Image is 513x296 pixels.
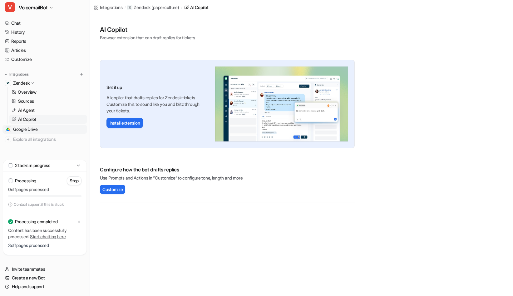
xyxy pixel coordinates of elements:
[184,4,208,11] a: AI Copilot
[106,84,209,91] h3: Set it up
[79,72,84,76] img: menu_add.svg
[215,67,348,141] img: Zendesk AI Copilot
[106,94,209,114] p: AI copilot that drafts replies for Zendesk tickets. Customize this to sound like you and blitz th...
[15,162,50,169] p: 2 tasks in progress
[2,274,87,282] a: Create a new Bot
[100,25,196,34] h1: AI Copilot
[5,2,15,12] span: V
[9,115,87,124] a: AI Copilot
[9,97,87,106] a: Sources
[127,4,179,11] a: Zendesk(paperculture)
[2,125,87,134] a: Google DriveGoogle Drive
[9,88,87,96] a: Overview
[18,116,36,122] p: AI Copilot
[190,4,208,11] div: AI Copilot
[6,81,10,85] img: Zendesk
[151,4,179,11] p: ( paperculture )
[14,202,64,207] p: Contact support if this is stuck.
[9,72,29,77] p: Integrations
[100,166,355,173] h2: Configure how the bot drafts replies
[2,19,87,27] a: Chat
[2,71,31,77] button: Integrations
[8,227,81,240] p: Content has been successfully processed.
[9,106,87,115] a: AI Agent
[2,37,87,46] a: Reports
[2,135,87,144] a: Explore all integrations
[100,4,123,11] div: Integrations
[2,55,87,64] a: Customize
[100,34,196,41] p: Browser extension that can draft replies for tickets.
[102,186,123,193] span: Customize
[100,185,125,194] button: Customize
[2,46,87,55] a: Articles
[100,175,355,181] p: Use Prompts and Actions in “Customize” to configure tone, length and more
[6,127,10,131] img: Google Drive
[13,80,30,86] p: Zendesk
[5,136,11,142] img: explore all integrations
[30,234,66,239] a: Start chatting here
[106,118,143,128] button: Install extension
[15,178,39,184] p: Processing...
[8,242,81,249] p: 3 of 1 pages processed
[2,265,87,274] a: Invite teammates
[94,4,123,11] a: Integrations
[13,126,38,132] span: Google Drive
[13,134,85,144] span: Explore all integrations
[2,282,87,291] a: Help and support
[15,219,57,225] p: Processing completed
[18,107,35,113] p: AI Agent
[181,5,182,10] span: /
[19,3,47,12] span: VoicemailBot
[18,98,34,104] p: Sources
[134,4,150,11] p: Zendesk
[8,186,81,193] p: 0 of 1 pages processed
[2,28,87,37] a: History
[125,5,126,10] span: /
[4,72,8,76] img: expand menu
[67,176,81,185] button: Stop
[70,178,79,184] p: Stop
[18,89,37,95] p: Overview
